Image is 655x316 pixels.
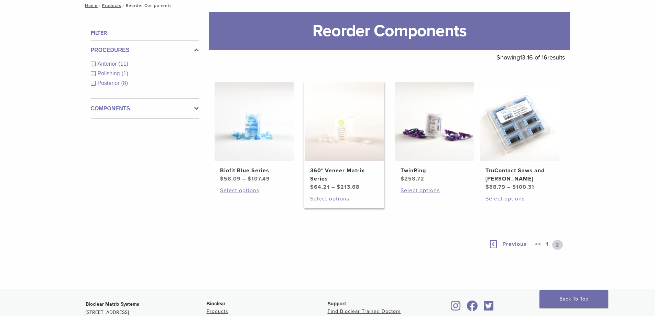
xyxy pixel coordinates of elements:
span: Support [328,301,346,306]
img: 360° Veneer Matrix Series [305,82,384,161]
strong: Bioclear Matrix Systems [86,301,139,307]
a: Select options for “TruContact Saws and Sanders” [485,195,554,203]
a: 2 [552,240,563,250]
h2: 360° Veneer Matrix Series [310,166,378,183]
img: TruContact Saws and Sanders [480,82,559,161]
span: – [331,184,335,190]
a: 1 [545,240,550,250]
a: 360° Veneer Matrix Series360° Veneer Matrix Series [304,82,384,191]
a: Products [102,3,121,8]
a: Select options for “Biofit Blue Series” [220,186,288,195]
span: 13-16 of 16 [520,54,547,61]
a: Home [83,3,98,8]
a: Biofit Blue SeriesBiofit Blue Series [214,82,294,183]
a: Find Bioclear Trained Doctors [328,308,401,314]
p: Showing results [496,50,565,65]
a: TruContact Saws and SandersTruContact Saws and [PERSON_NAME] [480,82,560,191]
span: – [242,175,246,182]
span: $ [485,184,489,190]
h2: TruContact Saws and [PERSON_NAME] [485,166,554,183]
img: TwinRing [395,82,474,161]
bdi: 58.09 [220,175,241,182]
span: Posterior [98,80,121,86]
span: (11) [119,61,128,67]
span: (8) [121,80,128,86]
a: TwinRingTwinRing $258.72 [395,82,475,183]
a: Select options for “TwinRing” [401,186,469,195]
a: Bioclear [449,305,463,312]
label: Components [91,105,199,113]
a: Select options for “360° Veneer Matrix Series” [310,195,378,203]
a: << [534,240,543,250]
bdi: 213.68 [337,184,360,190]
span: Polishing [98,70,122,76]
label: Procedures [91,46,199,54]
span: $ [220,175,224,182]
img: Biofit Blue Series [215,82,294,161]
a: Products [207,308,228,314]
a: Bioclear [465,305,480,312]
span: / [98,4,102,7]
a: Bioclear [482,305,496,312]
span: $ [401,175,404,182]
h2: Biofit Blue Series [220,166,288,175]
h4: Filter [91,29,199,37]
span: Previous [502,241,527,248]
span: $ [512,184,516,190]
span: / [121,4,126,7]
span: $ [337,184,340,190]
span: $ [248,175,251,182]
span: Bioclear [207,301,226,306]
bdi: 100.31 [512,184,534,190]
span: (1) [121,70,128,76]
h1: Reorder Components [209,12,570,50]
bdi: 88.79 [485,184,505,190]
bdi: 258.72 [401,175,424,182]
bdi: 64.21 [310,184,330,190]
a: Back To Top [539,290,608,308]
h2: TwinRing [401,166,469,175]
bdi: 107.49 [248,175,270,182]
span: Anterior [98,61,119,67]
span: $ [310,184,314,190]
span: – [507,184,511,190]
